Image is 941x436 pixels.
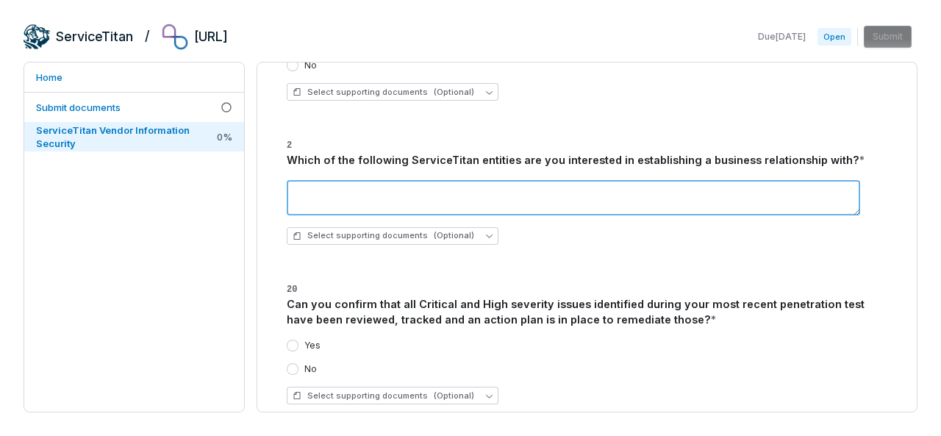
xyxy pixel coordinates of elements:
span: Due [DATE] [758,31,806,43]
h2: / [145,24,150,46]
span: Select supporting documents [293,230,474,241]
label: No [304,60,317,71]
span: 2 [287,140,292,151]
label: Yes [304,340,321,351]
div: Which of the following ServiceTitan entities are you interested in establishing a business relati... [287,152,887,168]
span: ServiceTitan Vendor Information Security [36,124,190,149]
span: (Optional) [434,390,474,401]
span: Select supporting documents [293,390,474,401]
span: Select supporting documents [293,87,474,98]
div: Can you confirm that all Critical and High severity issues identified during your most recent pen... [287,296,887,329]
span: Open [817,28,851,46]
h2: [URL] [194,27,228,46]
h2: ServiceTitan [56,27,133,46]
span: 20 [287,285,297,295]
a: Submit documents [24,93,244,122]
span: (Optional) [434,230,474,241]
span: Submit documents [36,101,121,113]
span: 0 % [217,130,232,143]
span: (Optional) [434,87,474,98]
label: No [304,363,317,375]
a: ServiceTitan Vendor Information Security0% [24,122,244,151]
a: Home [24,62,244,92]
